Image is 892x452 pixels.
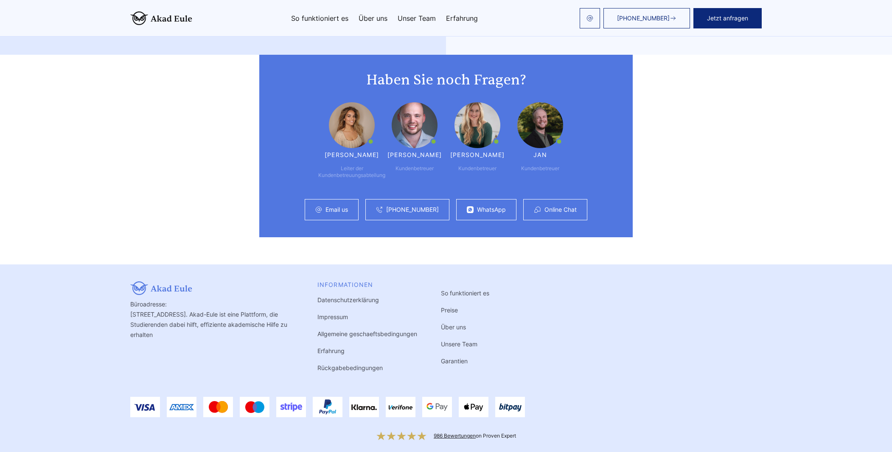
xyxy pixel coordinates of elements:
[291,15,348,22] a: So funktioniert es
[130,281,294,373] div: Büroadresse: [STREET_ADDRESS]. Akad-Eule ist eine Plattform, die Studierenden dabei hilft, effizi...
[441,357,468,365] a: Garantien
[533,152,547,158] div: Jan
[586,15,593,22] img: email
[386,206,439,213] a: [PHONE_NUMBER]
[434,432,476,439] a: 986 Bewertungen
[544,206,577,213] a: Online Chat
[329,102,375,148] img: Maria
[603,8,690,28] a: [PHONE_NUMBER]
[396,165,434,172] div: Kundenbetreuer
[398,15,436,22] a: Unser Team
[441,340,477,348] a: Unsere Team
[477,206,506,213] a: WhatsApp
[693,8,762,28] button: Jetzt anfragen
[454,102,500,148] img: Irene
[446,15,478,22] a: Erfahrung
[318,165,385,179] div: Leiter der Kundenbetreuungsabteilung
[387,152,442,158] div: [PERSON_NAME]
[359,15,387,22] a: Über uns
[276,72,616,89] h2: Haben Sie noch Fragen?
[617,15,670,22] span: [PHONE_NUMBER]
[130,11,192,25] img: logo
[450,152,505,158] div: [PERSON_NAME]
[521,165,559,172] div: Kundenbetreuer
[392,102,438,148] img: Günther
[441,323,466,331] a: Über uns
[434,432,516,439] div: on Proven Expert
[441,306,458,314] a: Preise
[458,165,496,172] div: Kundenbetreuer
[317,296,379,303] a: Datenschutzerklärung
[317,281,417,288] div: INFORMATIONEN
[317,347,345,354] a: Erfahrung
[317,364,383,371] a: Rückgabebedingungen
[325,152,379,158] div: [PERSON_NAME]
[317,330,417,337] a: Allgemeine geschaeftsbedingungen
[517,102,563,148] img: Jan
[441,289,489,297] a: So funktioniert es
[317,313,348,320] a: Impressum
[325,206,348,213] a: Email us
